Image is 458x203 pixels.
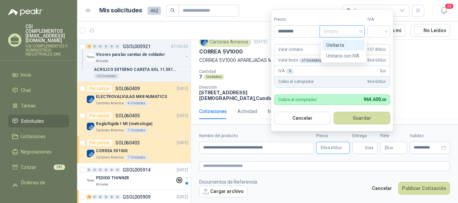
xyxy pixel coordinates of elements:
[96,175,129,181] p: PEDIDO THINNER
[323,146,342,150] span: 964.600
[8,99,69,112] a: Tareas
[115,86,140,91] p: SOL060409
[54,165,65,170] span: 385
[365,142,374,154] span: Días
[352,133,378,139] label: Entrega
[199,178,257,186] p: Documentos de Referencia
[96,128,124,133] p: Cartones America
[316,133,350,139] label: Precio
[177,86,188,92] p: [DATE]
[21,133,46,140] span: Licitaciones
[410,133,450,139] label: Validez
[445,3,454,9] span: 20
[77,109,191,136] a: Por cotizarSOL060405[DATE] Company LogoRegla Rigida 1 Mt (metrologia)Cartones America1 Unidades
[278,46,303,53] p: Valor Unitario
[77,55,191,82] a: Por cotizarSOL060423ACRILICO EXTERNO CARETA SOL 11.5X10.5CM – careta Furius30 Unidades
[87,168,92,172] div: 0
[380,133,407,139] label: Flete
[324,26,361,36] span: Unitario
[8,161,69,174] a: Cotizar385
[268,108,288,115] div: Mensajes
[21,102,36,109] span: Tareas
[123,44,151,49] p: GSOL005921
[278,57,324,64] p: Valor bruto
[21,117,44,125] span: Solicitudes
[199,133,313,139] label: Nombre del producto
[87,177,95,185] img: Company Logo
[237,108,257,115] div: Actividad
[8,84,69,97] a: Chat
[21,71,32,79] span: Inicio
[25,24,69,43] p: CSI COMPLEMENTOS [EMAIL_ADDRESS][DOMAIN_NAME]
[87,122,95,130] img: Company Logo
[389,146,393,150] span: ,00
[87,95,95,103] img: Company Logo
[367,79,386,85] span: 964.600
[92,44,97,49] div: 0
[148,7,161,15] span: 462
[326,41,361,49] div: Unitario
[115,195,120,199] div: 0
[87,112,113,120] div: Por cotizar
[87,139,113,147] div: Por cotizar
[322,50,365,61] div: Unitario con IVA
[338,146,342,150] span: ,00
[316,142,350,154] p: $964.600,00
[87,195,92,199] div: 19
[367,46,386,53] span: 137.800
[104,168,109,172] div: 0
[123,168,151,172] p: GSOL005914
[115,168,120,172] div: 0
[274,16,320,23] label: Precio
[87,166,189,187] a: 0 0 0 0 0 0 GSOL005914[DATE] Company LogoPEDIDO THINNERAlmatec
[382,48,386,52] span: ,00
[8,176,69,196] a: Órdenes de Compra
[199,74,202,80] p: 7
[334,112,391,124] button: Guardar
[380,142,407,154] p: $ 0,00
[96,94,167,100] p: ELECTROVALVULAS MK8 NUMATICS
[109,168,114,172] div: 0
[87,149,95,158] img: Company Logo
[21,179,63,194] span: Órdenes de Compra
[125,101,148,106] div: 4 Unidades
[367,57,386,64] span: 964.600
[199,48,243,55] p: CORREA 5V1000
[299,58,324,63] div: x 7 Unidades
[87,53,95,61] img: Company Logo
[98,168,103,172] div: 0
[177,167,188,173] p: [DATE]
[199,85,291,90] p: Dirección
[8,8,42,16] img: Logo peakr
[99,6,142,15] h1: Mis solicitudes
[326,52,361,60] div: Unitario con IVA
[123,195,151,199] p: GSOL005909
[347,7,361,14] div: Todas
[410,24,450,37] button: No Leídos
[199,90,291,101] p: [STREET_ADDRESS] [DEMOGRAPHIC_DATA] , Cundinamarca
[177,140,188,146] p: [DATE]
[322,40,365,50] div: Unitario
[125,128,148,133] div: 1 Unidades
[96,148,127,154] p: CORREA 5V1000
[115,140,140,145] p: SOL060403
[204,74,224,80] div: Unidades
[92,195,97,199] div: 0
[96,182,109,187] p: Almatec
[381,98,386,102] span: ,00
[171,43,188,50] p: 07/10/25
[21,87,31,94] span: Chat
[8,145,69,158] a: Negociaciones
[8,115,69,127] a: Solicitudes
[8,130,69,143] a: Licitaciones
[398,182,450,195] button: Publicar Cotización
[125,155,148,160] div: 7 Unidades
[87,85,113,93] div: Por cotizar
[115,113,140,118] p: SOL060405
[104,195,109,199] div: 0
[278,68,294,74] p: IVA
[77,82,191,109] a: Por cotizarSOL060409[DATE] Company LogoELECTROVALVULAS MK8 NUMATICSCartones America4 Unidades
[382,80,386,84] span: ,00
[96,121,152,127] p: Regla Rigida 1 Mt (metrologia)
[274,112,331,124] button: Cancelar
